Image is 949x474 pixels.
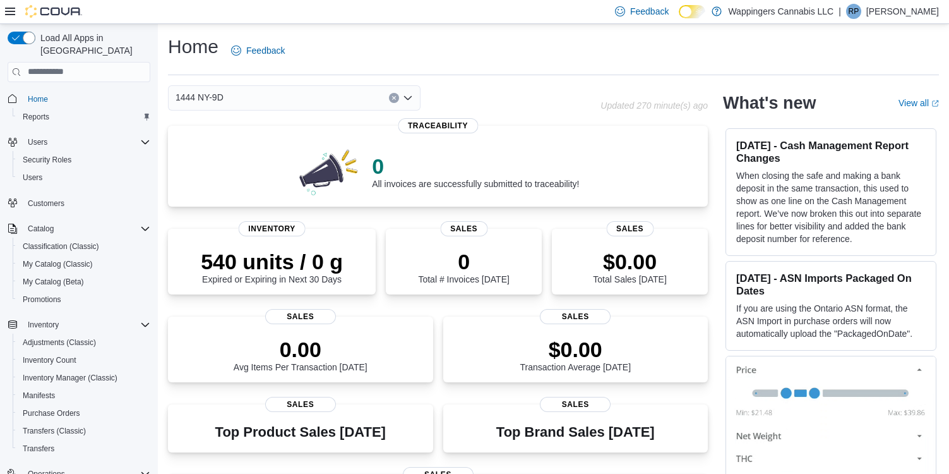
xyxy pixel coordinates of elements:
[265,309,336,324] span: Sales
[234,337,367,372] div: Avg Items Per Transaction [DATE]
[18,388,150,403] span: Manifests
[418,249,509,274] p: 0
[3,133,155,151] button: Users
[23,426,86,436] span: Transfers (Classic)
[372,154,579,179] p: 0
[23,408,80,418] span: Purchase Orders
[736,139,926,164] h3: [DATE] - Cash Management Report Changes
[440,221,487,236] span: Sales
[296,146,362,197] img: 0
[839,4,841,19] p: |
[593,249,666,274] p: $0.00
[13,273,155,291] button: My Catalog (Beta)
[679,18,679,19] span: Dark Mode
[28,137,47,147] span: Users
[13,291,155,308] button: Promotions
[736,302,926,340] p: If you are using the Ontario ASN format, the ASN Import in purchase orders will now automatically...
[23,196,69,211] a: Customers
[18,152,150,167] span: Security Roles
[18,370,150,386] span: Inventory Manager (Classic)
[18,170,47,185] a: Users
[23,221,150,236] span: Catalog
[23,135,150,150] span: Users
[23,373,117,383] span: Inventory Manager (Classic)
[18,406,85,421] a: Purchase Orders
[215,425,386,440] h3: Top Product Sales [DATE]
[372,154,579,189] div: All invoices are successfully submitted to traceability!
[593,249,666,284] div: Total Sales [DATE]
[23,355,76,365] span: Inventory Count
[13,169,155,186] button: Users
[23,221,59,236] button: Catalog
[520,337,631,362] p: $0.00
[418,249,509,284] div: Total # Invoices [DATE]
[168,34,218,59] h1: Home
[736,272,926,297] h3: [DATE] - ASN Imports Packaged On Dates
[849,4,859,19] span: RP
[13,440,155,458] button: Transfers
[18,441,59,456] a: Transfers
[18,257,98,272] a: My Catalog (Classic)
[23,155,71,165] span: Security Roles
[3,316,155,334] button: Inventory
[226,38,290,63] a: Feedback
[540,397,611,412] span: Sales
[3,90,155,108] button: Home
[28,198,64,209] span: Customers
[18,353,150,368] span: Inventory Count
[28,94,48,104] span: Home
[13,151,155,169] button: Security Roles
[13,238,155,255] button: Classification (Classic)
[18,170,150,185] span: Users
[846,4,861,19] div: Ripal Patel
[23,317,64,332] button: Inventory
[176,90,224,105] span: 1444 NY-9D
[201,249,343,284] div: Expired or Expiring in Next 30 Days
[18,423,91,439] a: Transfers (Classic)
[23,91,150,107] span: Home
[18,423,150,439] span: Transfers (Classic)
[25,5,82,18] img: Cova
[13,351,155,369] button: Inventory Count
[23,391,55,401] span: Manifests
[13,334,155,351] button: Adjustments (Classic)
[736,169,926,245] p: When closing the safe and making a bank deposit in the same transaction, this used to show as one...
[23,112,49,122] span: Reports
[723,93,816,113] h2: What's new
[18,406,150,421] span: Purchase Orders
[600,100,708,111] p: Updated 270 minute(s) ago
[18,388,60,403] a: Manifests
[18,274,89,289] a: My Catalog (Beta)
[728,4,833,19] p: Wappingers Cannabis LLC
[18,335,101,350] a: Adjustments (Classic)
[23,444,54,454] span: Transfers
[23,277,84,287] span: My Catalog (Beta)
[23,173,42,183] span: Users
[23,92,53,107] a: Home
[28,320,59,330] span: Inventory
[23,295,61,305] span: Promotions
[18,292,66,307] a: Promotions
[398,118,478,133] span: Traceability
[13,404,155,422] button: Purchase Orders
[18,239,104,254] a: Classification (Classic)
[238,221,306,236] span: Inventory
[13,387,155,404] button: Manifests
[246,44,285,57] span: Feedback
[630,5,669,18] span: Feedback
[866,4,939,19] p: [PERSON_NAME]
[18,274,150,289] span: My Catalog (Beta)
[23,317,150,332] span: Inventory
[18,370,122,386] a: Inventory Manager (Classic)
[13,422,155,440] button: Transfers (Classic)
[520,337,631,372] div: Transaction Average [DATE]
[540,309,611,324] span: Sales
[13,369,155,387] button: Inventory Manager (Classic)
[265,397,336,412] span: Sales
[389,93,399,103] button: Clear input
[234,337,367,362] p: 0.00
[13,108,155,126] button: Reports
[13,255,155,273] button: My Catalog (Classic)
[3,220,155,238] button: Catalog
[496,425,655,440] h3: Top Brand Sales [DATE]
